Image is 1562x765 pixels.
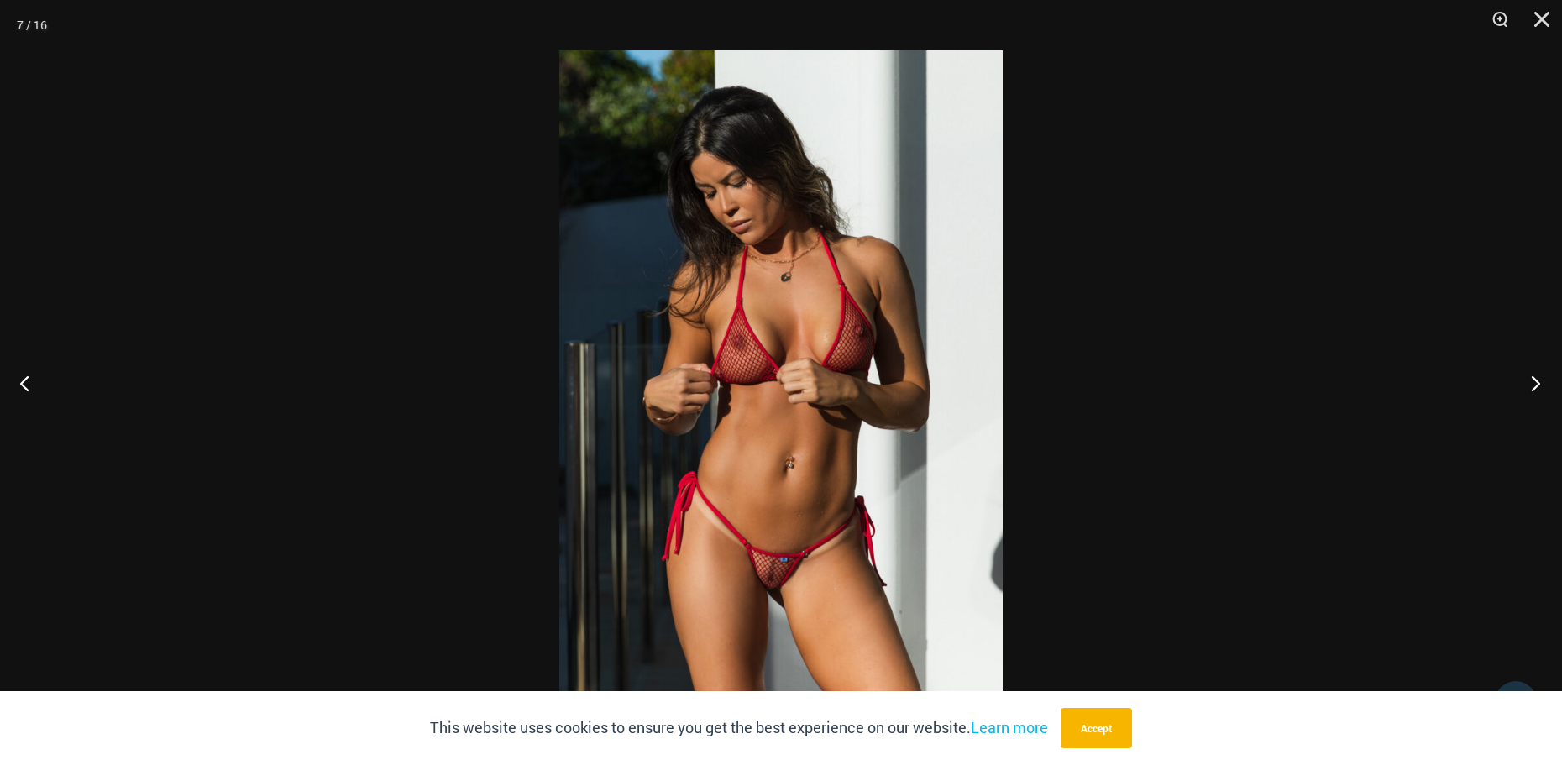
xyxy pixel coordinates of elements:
div: 7 / 16 [17,13,47,38]
a: Learn more [971,717,1048,737]
img: Summer Storm Red 312 Tri Top 456 Micro 01 [559,50,1003,715]
p: This website uses cookies to ensure you get the best experience on our website. [430,715,1048,741]
button: Next [1499,341,1562,425]
button: Accept [1061,708,1132,748]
